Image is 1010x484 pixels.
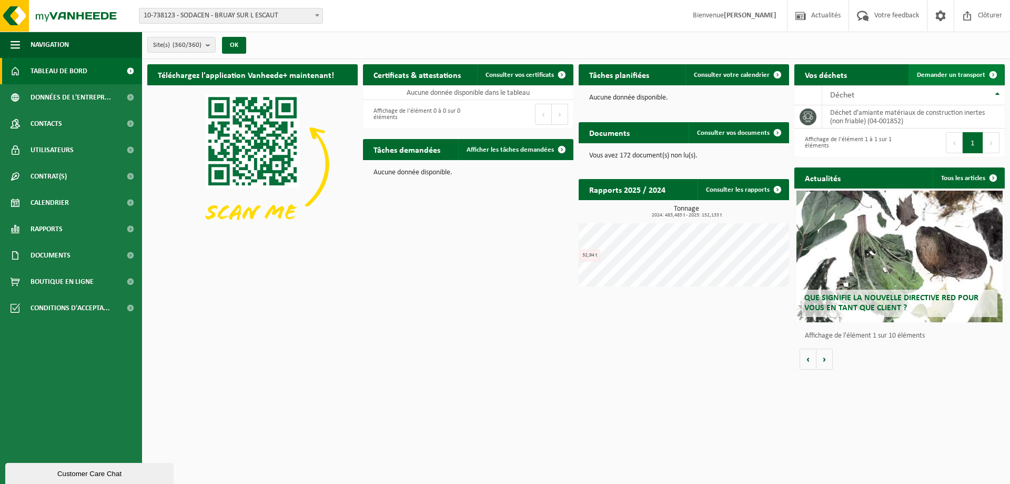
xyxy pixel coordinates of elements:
p: Vous avez 172 document(s) non lu(s). [589,152,779,160]
p: Affichage de l'élément 1 sur 10 éléments [805,332,999,340]
button: Vorige [800,349,816,370]
div: 32,94 t [579,250,600,261]
h3: Tonnage [584,205,789,218]
h2: Tâches demandées [363,139,451,160]
a: Consulter votre calendrier [685,64,788,85]
button: Volgende [816,349,833,370]
p: Aucune donnée disponible. [373,169,563,176]
span: Boutique en ligne [31,269,94,295]
td: Aucune donnée disponible dans le tableau [363,85,573,100]
strong: [PERSON_NAME] [724,12,776,19]
div: Affichage de l'élément 1 à 1 sur 1 éléments [800,131,894,154]
button: 1 [963,132,983,153]
h2: Téléchargez l'application Vanheede+ maintenant! [147,64,345,85]
span: Contrat(s) [31,163,67,190]
span: Que signifie la nouvelle directive RED pour vous en tant que client ? [804,294,978,312]
a: Que signifie la nouvelle directive RED pour vous en tant que client ? [796,191,1003,322]
h2: Actualités [794,167,851,188]
span: Demander un transport [917,72,985,78]
span: Consulter vos certificats [486,72,554,78]
h2: Vos déchets [794,64,857,85]
span: Utilisateurs [31,137,74,163]
button: Next [552,104,568,125]
span: Calendrier [31,190,69,216]
button: Previous [535,104,552,125]
span: Données de l'entrepr... [31,84,111,111]
a: Consulter vos documents [689,122,788,143]
p: Aucune donnée disponible. [589,94,779,102]
a: Tous les articles [933,167,1004,189]
iframe: chat widget [5,461,176,484]
a: Afficher les tâches demandées [458,139,572,160]
button: Site(s)(360/360) [147,37,216,53]
a: Consulter les rapports [698,179,788,200]
span: Rapports [31,216,63,242]
div: Affichage de l'élément 0 à 0 sur 0 éléments [368,103,463,126]
button: Previous [946,132,963,153]
h2: Rapports 2025 / 2024 [579,179,676,200]
h2: Documents [579,122,640,143]
span: 10-738123 - SODACEN - BRUAY SUR L ESCAUT [139,8,323,24]
span: Consulter vos documents [697,130,770,136]
td: déchet d'amiante matériaux de construction inertes (non friable) (04-001852) [822,105,1005,129]
span: Tableau de bord [31,58,87,84]
span: Conditions d'accepta... [31,295,110,321]
span: 2024: 483,485 t - 2025: 152,133 t [584,213,789,218]
span: Déchet [830,91,854,100]
span: Consulter votre calendrier [694,72,770,78]
h2: Tâches planifiées [579,64,660,85]
span: Contacts [31,111,62,137]
span: Documents [31,242,70,269]
span: Navigation [31,32,69,58]
h2: Certificats & attestations [363,64,471,85]
button: Next [983,132,999,153]
span: 10-738123 - SODACEN - BRUAY SUR L ESCAUT [139,8,322,23]
span: Afficher les tâches demandées [467,146,554,153]
a: Demander un transport [908,64,1004,85]
count: (360/360) [173,42,201,48]
a: Consulter vos certificats [477,64,572,85]
img: Download de VHEPlus App [147,85,358,243]
button: OK [222,37,246,54]
span: Site(s) [153,37,201,53]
